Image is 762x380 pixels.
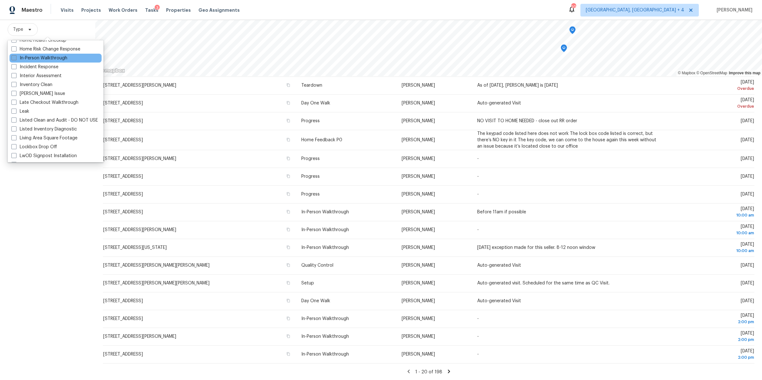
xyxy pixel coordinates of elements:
[673,337,754,343] div: 2:00 pm
[741,263,754,268] span: [DATE]
[11,55,67,61] label: In-Person Walkthrough
[11,153,77,159] label: LwOD Signpost Installation
[477,352,479,357] span: -
[11,37,66,43] label: Home Health Checkup
[402,101,435,105] span: [PERSON_NAME]
[673,354,754,361] div: 2:00 pm
[103,157,176,161] span: [STREET_ADDRESS][PERSON_NAME]
[561,44,567,54] div: Map marker
[198,7,240,13] span: Geo Assignments
[301,138,342,142] span: Home Feedback P0
[477,157,479,161] span: -
[586,7,684,13] span: [GEOGRAPHIC_DATA], [GEOGRAPHIC_DATA] + 4
[11,162,71,168] label: LwOD Signpost Removal
[11,99,78,106] label: Late Checkout Walkthrough
[673,80,754,92] span: [DATE]
[301,263,333,268] span: Quality Control
[13,26,23,33] span: Type
[11,108,29,115] label: Leak
[285,244,291,250] button: Copy Address
[103,299,143,303] span: [STREET_ADDRESS]
[402,210,435,214] span: [PERSON_NAME]
[11,73,62,79] label: Interior Assessment
[402,83,435,88] span: [PERSON_NAME]
[673,207,754,218] span: [DATE]
[477,174,479,179] span: -
[673,212,754,218] div: 10:00 am
[103,119,143,123] span: [STREET_ADDRESS]
[301,281,314,285] span: Setup
[285,118,291,123] button: Copy Address
[741,174,754,179] span: [DATE]
[477,101,521,105] span: Auto-generated Visit
[673,98,754,110] span: [DATE]
[166,7,191,13] span: Properties
[103,281,210,285] span: [STREET_ADDRESS][PERSON_NAME][PERSON_NAME]
[103,101,143,105] span: [STREET_ADDRESS]
[285,298,291,303] button: Copy Address
[569,26,576,36] div: Map marker
[402,138,435,142] span: [PERSON_NAME]
[301,83,322,88] span: Teardown
[81,7,101,13] span: Projects
[477,317,479,321] span: -
[301,101,330,105] span: Day One Walk
[301,245,349,250] span: In-Person Walkthrough
[103,334,176,339] span: [STREET_ADDRESS][PERSON_NAME]
[477,245,595,250] span: [DATE] exception made for this seller. 8-12 noon window
[415,370,442,374] span: 1 - 20 of 198
[109,7,137,13] span: Work Orders
[11,90,65,97] label: [PERSON_NAME] Issue
[402,174,435,179] span: [PERSON_NAME]
[402,192,435,197] span: [PERSON_NAME]
[402,317,435,321] span: [PERSON_NAME]
[103,228,176,232] span: [STREET_ADDRESS][PERSON_NAME]
[402,157,435,161] span: [PERSON_NAME]
[402,263,435,268] span: [PERSON_NAME]
[301,119,320,123] span: Progress
[402,119,435,123] span: [PERSON_NAME]
[11,64,58,70] label: Incident Response
[673,319,754,325] div: 2:00 pm
[285,262,291,268] button: Copy Address
[285,280,291,286] button: Copy Address
[301,174,320,179] span: Progress
[741,281,754,285] span: [DATE]
[477,192,479,197] span: -
[477,210,526,214] span: Before 11am if possible
[673,224,754,236] span: [DATE]
[673,313,754,325] span: [DATE]
[285,173,291,179] button: Copy Address
[301,157,320,161] span: Progress
[673,103,754,110] div: Overdue
[285,227,291,232] button: Copy Address
[477,83,558,88] span: As of [DATE], [PERSON_NAME] is [DATE]
[285,137,291,143] button: Copy Address
[402,299,435,303] span: [PERSON_NAME]
[285,316,291,321] button: Copy Address
[103,210,143,214] span: [STREET_ADDRESS]
[103,317,143,321] span: [STREET_ADDRESS]
[301,352,349,357] span: In-Person Walkthrough
[301,210,349,214] span: In-Person Walkthrough
[673,349,754,361] span: [DATE]
[11,46,80,52] label: Home Risk Change Response
[729,71,760,75] a: Improve this map
[673,85,754,92] div: Overdue
[696,71,727,75] a: OpenStreetMap
[673,248,754,254] div: 10:00 am
[714,7,752,13] span: [PERSON_NAME]
[61,7,74,13] span: Visits
[741,192,754,197] span: [DATE]
[285,191,291,197] button: Copy Address
[103,83,176,88] span: [STREET_ADDRESS][PERSON_NAME]
[402,334,435,339] span: [PERSON_NAME]
[477,334,479,339] span: -
[97,67,125,74] a: Mapbox homepage
[402,352,435,357] span: [PERSON_NAME]
[477,228,479,232] span: -
[477,119,577,123] span: NO VISIT TO HOME NEEDED - close out RR order
[678,71,695,75] a: Mapbox
[285,351,291,357] button: Copy Address
[402,228,435,232] span: [PERSON_NAME]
